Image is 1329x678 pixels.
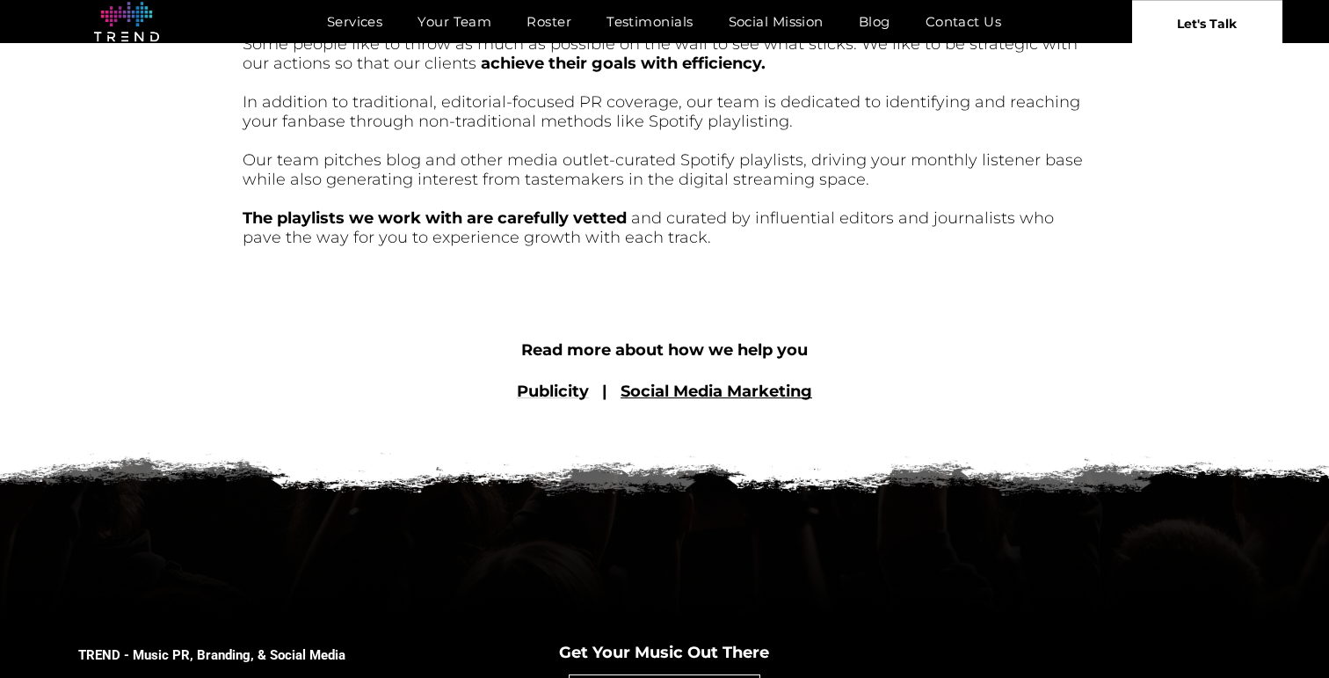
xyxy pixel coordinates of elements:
[243,208,1054,247] span: and curated by influential editors and journalists who pave the way for you to experience growth ...
[621,382,812,401] a: Social Media Marketing
[517,382,589,401] a: Publicity
[94,2,159,42] img: logo
[711,9,841,34] a: Social Mission
[509,9,589,34] a: Roster
[841,9,908,34] a: Blog
[602,382,607,401] font: |
[78,647,345,663] span: TREND - Music PR, Branding, & Social Media
[1013,474,1329,678] iframe: Chat Widget
[481,54,766,73] span: achieve their goals with efficiency.
[400,9,509,34] a: Your Team
[908,9,1020,34] a: Contact Us
[243,208,627,228] span: The playlists we work with are carefully vetted
[559,643,769,662] span: Get Your Music Out There
[1177,1,1237,45] span: Let's Talk
[589,9,710,34] a: Testimonials
[243,92,1080,131] span: In addition to traditional, editorial-focused PR coverage, our team is dedicated to identifying a...
[243,34,1078,73] span: Some people like to throw as much as possible on the wall to see what sticks. We like to be strat...
[309,9,401,34] a: Services
[521,340,808,360] font: Read more about how we help you
[243,150,1083,189] span: Our team pitches blog and other media outlet-curated Spotify playlists, driving your monthly list...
